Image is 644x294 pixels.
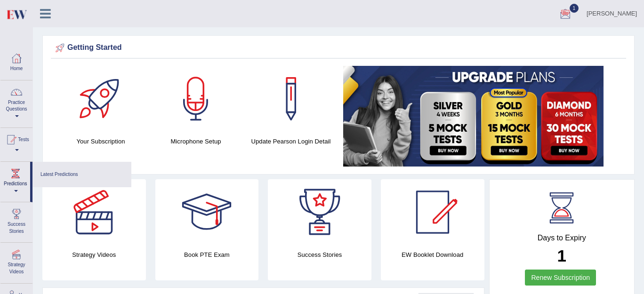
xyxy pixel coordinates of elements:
a: Predictions [0,162,30,199]
a: Tests [0,128,32,159]
a: Strategy Videos [0,243,32,280]
h4: Strategy Videos [42,250,146,260]
a: Renew Subscription [525,270,596,286]
h4: Update Pearson Login Detail [248,136,334,146]
b: 1 [557,246,566,265]
h4: Your Subscription [58,136,144,146]
div: Getting Started [53,41,624,55]
span: 1 [570,4,579,13]
h4: Microphone Setup [153,136,239,146]
a: Success Stories [0,202,32,239]
a: Home [0,47,32,77]
h4: Success Stories [268,250,371,260]
h4: Book PTE Exam [155,250,259,260]
a: Practice Questions [0,80,32,125]
img: small5.jpg [343,66,604,167]
h4: Days to Expiry [500,234,624,242]
h4: EW Booklet Download [381,250,484,260]
a: Latest Predictions [37,167,127,183]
